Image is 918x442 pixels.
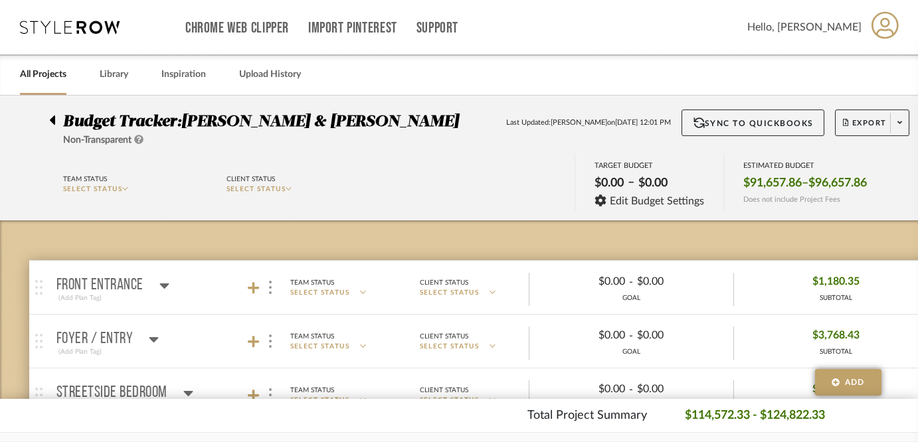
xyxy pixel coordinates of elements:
[290,331,334,342] div: Team Status
[227,186,286,192] span: SELECT STATUS
[185,23,289,34] a: Chrome Web Clipper
[506,117,551,129] span: Last Updated:
[20,66,66,84] a: All Projects
[540,379,629,400] div: $0.00
[56,346,104,358] div: (Add Plan Tag)
[35,334,43,348] img: grip.svg
[420,396,480,405] span: SELECT STATUS
[420,288,480,298] span: SELECT STATUS
[835,110,909,136] button: Export
[420,277,468,289] div: Client Status
[161,66,206,84] a: Inspiration
[56,292,104,304] div: (Add Plan Tag)
[629,274,633,290] span: -
[808,176,867,190] span: $96,657.86
[802,176,808,190] span: –
[629,382,633,398] span: -
[35,388,43,402] img: grip.svg
[629,328,633,344] span: -
[607,117,615,129] span: on
[682,110,824,136] button: Sync to QuickBooks
[747,19,862,35] span: Hello, [PERSON_NAME]
[63,186,123,192] span: SELECT STATUS
[416,23,458,34] a: Support
[420,384,468,396] div: Client Status
[628,175,634,194] span: –
[227,173,275,185] div: Client Status
[269,281,272,294] img: 3dots-v.svg
[595,161,704,170] div: TARGET BUDGET
[290,384,334,396] div: Team Status
[56,331,134,347] p: Foyer / Entry
[843,118,887,138] span: Export
[527,407,647,425] p: Total Project Summary
[743,161,867,170] div: ESTIMATED BUDGET
[845,376,865,388] span: Add
[239,66,301,84] a: Upload History
[633,271,722,292] div: $0.00
[812,293,860,303] div: SUBTOTAL
[269,388,272,402] img: 3dots-v.svg
[815,369,881,396] button: Add
[591,172,628,194] div: $0.00
[551,117,607,129] span: [PERSON_NAME]
[290,396,350,405] span: SELECT STATUS
[35,280,43,295] img: grip.svg
[63,135,132,145] span: Non-Transparent
[743,195,840,204] span: Does not include Project Fees
[812,325,860,346] span: $3,768.43
[615,117,671,129] span: [DATE] 12:01 PM
[181,113,458,129] span: [PERSON_NAME] & [PERSON_NAME]
[56,385,167,401] p: Streetside Bedroom
[633,379,722,400] div: $0.00
[610,195,704,207] span: Edit Budget Settings
[290,342,350,352] span: SELECT STATUS
[529,293,733,303] div: GOAL
[812,347,860,357] div: SUBTOTAL
[420,342,480,352] span: SELECT STATUS
[743,176,802,190] span: $91,657.86
[812,271,860,292] span: $1,180.35
[420,331,468,342] div: Client Status
[269,334,272,348] img: 3dots-v.svg
[56,277,143,293] p: Front Entrance
[529,347,733,357] div: GOAL
[633,325,722,346] div: $0.00
[308,23,397,34] a: Import Pinterest
[634,172,672,194] div: $0.00
[685,407,825,425] p: $114,572.33 - $124,822.33
[63,173,107,185] div: Team Status
[540,325,629,346] div: $0.00
[290,288,350,298] span: SELECT STATUS
[63,113,181,129] span: Budget Tracker:
[540,271,629,292] div: $0.00
[100,66,128,84] a: Library
[290,277,334,289] div: Team Status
